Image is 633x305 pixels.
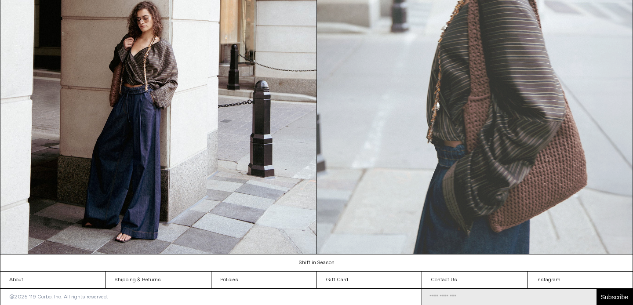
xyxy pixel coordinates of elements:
a: Instagram [527,272,633,288]
a: Policies [211,272,316,288]
a: Shipping & Returns [106,272,211,288]
a: Gift Card [317,272,422,288]
a: About [0,272,105,288]
a: Shift in Season [0,254,633,271]
a: Contact Us [422,272,527,288]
